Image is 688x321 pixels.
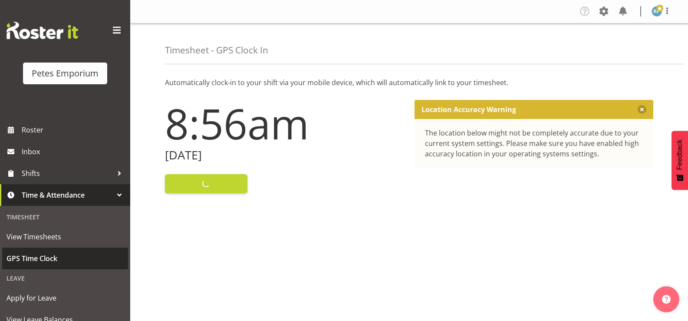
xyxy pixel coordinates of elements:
span: Feedback [676,139,684,170]
div: The location below might not be completely accurate due to your current system settings. Please m... [425,128,643,159]
span: GPS Time Clock [7,252,124,265]
span: Roster [22,123,126,136]
img: reina-puketapu721.jpg [652,6,662,17]
h4: Timesheet - GPS Clock In [165,45,268,55]
a: View Timesheets [2,226,128,248]
span: Shifts [22,167,113,180]
span: Apply for Leave [7,291,124,304]
div: Leave [2,269,128,287]
a: GPS Time Clock [2,248,128,269]
button: Feedback - Show survey [672,131,688,190]
span: Time & Attendance [22,189,113,202]
button: Close message [638,105,646,114]
h2: [DATE] [165,149,404,162]
span: Inbox [22,145,126,158]
p: Automatically clock-in to your shift via your mobile device, which will automatically link to you... [165,77,653,88]
img: Rosterit website logo [7,22,78,39]
h1: 8:56am [165,100,404,147]
img: help-xxl-2.png [662,295,671,304]
div: Petes Emporium [32,67,99,80]
p: Location Accuracy Warning [421,105,516,114]
div: Timesheet [2,208,128,226]
span: View Timesheets [7,230,124,243]
a: Apply for Leave [2,287,128,309]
